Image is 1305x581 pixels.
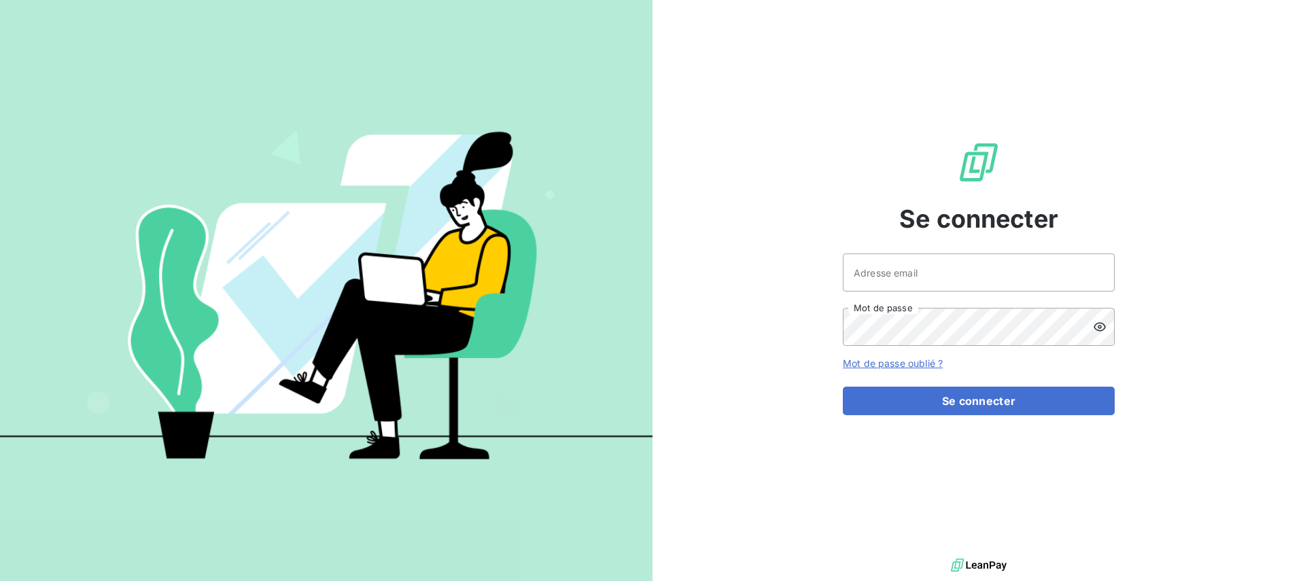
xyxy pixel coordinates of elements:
img: Logo LeanPay [957,141,1000,184]
button: Se connecter [843,387,1115,415]
a: Mot de passe oublié ? [843,357,943,369]
img: logo [951,555,1007,576]
span: Se connecter [899,200,1058,237]
input: placeholder [843,253,1115,292]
